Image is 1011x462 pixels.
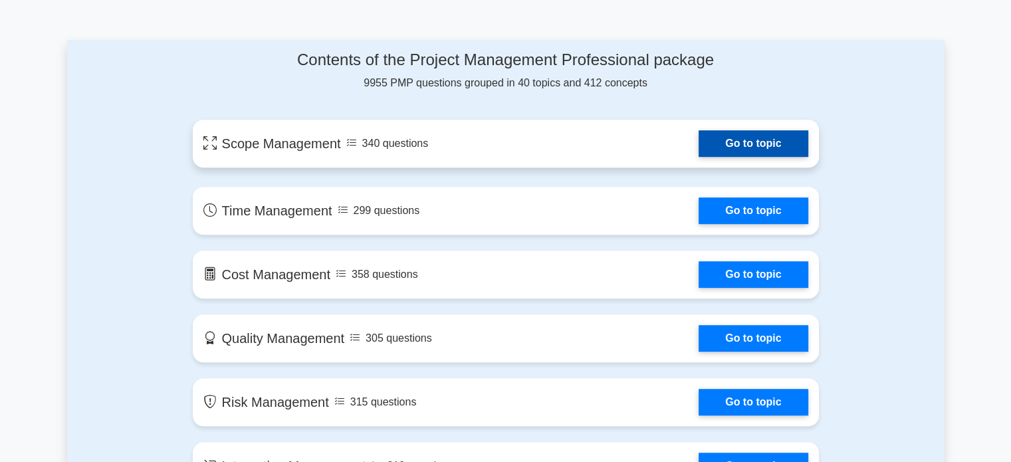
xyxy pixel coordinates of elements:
[699,197,808,224] a: Go to topic
[699,389,808,415] a: Go to topic
[193,51,819,91] div: 9955 PMP questions grouped in 40 topics and 412 concepts
[699,261,808,288] a: Go to topic
[193,51,819,70] h4: Contents of the Project Management Professional package
[699,325,808,352] a: Go to topic
[699,130,808,157] a: Go to topic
